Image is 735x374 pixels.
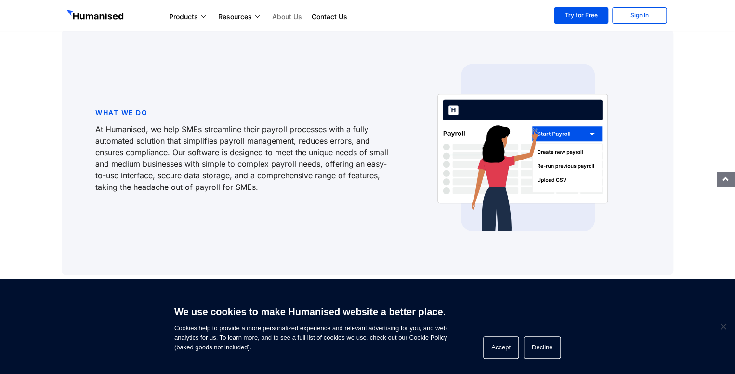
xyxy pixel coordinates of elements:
h6: We use cookies to make Humanised website a better place. [174,305,447,319]
button: Accept [483,336,519,359]
a: About Us [267,11,307,23]
a: Contact Us [307,11,352,23]
span: Cookies help to provide a more personalized experience and relevant advertising for you, and web ... [174,300,447,352]
img: GetHumanised Logo [66,10,125,22]
a: Resources [213,11,267,23]
span: Decline [718,321,728,331]
p: At Humanised, we help SMEs streamline their payroll processes with a fully automated solution tha... [95,123,391,193]
a: Sign In [612,7,667,24]
button: Decline [524,336,561,359]
p: What We Do [95,107,391,119]
a: Products [164,11,213,23]
a: Try for Free [554,7,608,24]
